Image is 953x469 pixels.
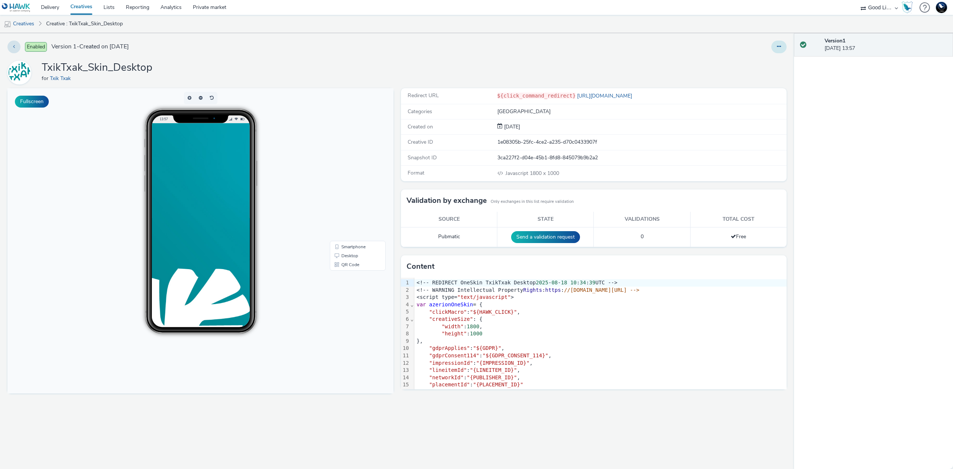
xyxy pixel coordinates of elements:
[152,29,160,33] span: 13:57
[401,330,410,338] div: 8
[42,61,152,75] h1: TxikTxak_Skin_Desktop
[42,15,127,33] a: Creative : TxikTxak_Skin_Desktop
[731,233,746,240] span: Free
[4,20,11,28] img: mobile
[407,261,434,272] h3: Content
[15,96,49,108] button: Fullscreen
[408,169,424,176] span: Format
[414,279,787,287] div: <!-- REDIRECT OneSkin TxikTxak Desktop - - : : UTC -->
[407,195,487,206] h3: Validation by exchange
[2,3,31,12] img: undefined Logo
[561,280,567,285] span: 18
[429,345,470,351] span: "gdprApplies"
[476,360,529,366] span: "{IMPRESSION_ID}"
[7,69,34,76] a: Txik Txak
[902,1,916,13] a: Hawk Academy
[410,316,414,322] span: Fold line
[414,360,787,367] div: : ,
[467,374,517,380] span: "{PUBLISHER_ID}"
[408,123,433,130] span: Created on
[497,138,786,146] div: 1e08305b-25fc-4ce2-a235-d70c0433907f
[414,294,787,301] div: <script type= >
[51,42,129,51] span: Version 1 - Created on [DATE]
[442,323,463,329] span: "width"
[470,309,517,315] span: "${HAWK_CLICK}"
[594,212,690,227] th: Validations
[491,199,574,205] small: Only exchanges in this list require validation
[523,287,542,293] span: Rights
[825,37,947,52] div: [DATE] 13:57
[401,308,410,316] div: 5
[401,301,410,309] div: 4
[334,156,358,161] span: Smartphone
[902,1,913,13] img: Hawk Academy
[467,323,479,329] span: 1800
[429,382,470,387] span: "placementId"
[414,381,787,389] div: :
[401,323,410,331] div: 7
[503,123,520,131] div: Creation 18 August 2025, 13:57
[401,352,410,360] div: 11
[511,231,580,243] button: Send a validation request
[50,75,74,82] a: Txik Txak
[9,62,30,83] img: Txik Txak
[414,352,787,360] div: : ,
[497,154,786,162] div: 3ca227f2-d04e-45b1-8fd8-845079b9b2a2
[429,316,473,322] span: "creativeSize"
[414,389,787,396] div: };
[564,287,639,293] span: //[DOMAIN_NAME][URL] -->
[506,170,530,177] span: Javascript
[401,227,497,247] td: Pubmatic
[429,301,473,307] span: azerionOneSkin
[470,331,482,336] span: 1000
[505,170,559,177] span: 1800 x 1000
[429,352,479,358] span: "gdprConsent114"
[580,280,586,285] span: 34
[470,367,517,373] span: "{LINEITEM_ID}"
[324,172,377,181] li: QR Code
[334,165,351,170] span: Desktop
[641,233,644,240] span: 0
[589,280,596,285] span: 39
[429,360,473,366] span: "impressionId"
[401,389,410,396] div: 16
[401,374,410,382] div: 14
[401,316,410,323] div: 6
[825,37,845,44] strong: Version 1
[442,331,466,336] span: "height"
[401,338,410,345] div: 9
[414,330,787,338] div: :
[429,374,464,380] span: "networkId"
[458,294,511,300] span: "text/javascript"
[414,301,787,309] div: = {
[42,75,50,82] span: for
[536,280,548,285] span: 2025
[408,92,439,99] span: Redirect URL
[497,108,786,115] div: [GEOGRAPHIC_DATA]
[576,92,635,99] a: [URL][DOMAIN_NAME]
[334,174,352,179] span: QR Code
[417,301,426,307] span: var
[401,345,410,352] div: 10
[408,108,432,115] span: Categories
[503,123,520,130] span: [DATE]
[401,287,410,294] div: 2
[497,93,576,99] code: ${click_command_redirect}
[401,212,497,227] th: Source
[408,154,437,161] span: Snapshot ID
[414,309,787,316] div: : ,
[414,316,787,323] div: : {
[401,294,410,301] div: 3
[408,138,433,146] span: Creative ID
[414,345,787,352] div: : ,
[570,280,577,285] span: 10
[401,360,410,367] div: 12
[324,163,377,172] li: Desktop
[429,367,467,373] span: "lineitemId"
[497,212,594,227] th: State
[401,381,410,389] div: 15
[401,279,410,287] div: 1
[473,382,523,387] span: "{PLACEMENT_ID}"
[414,367,787,374] div: : ,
